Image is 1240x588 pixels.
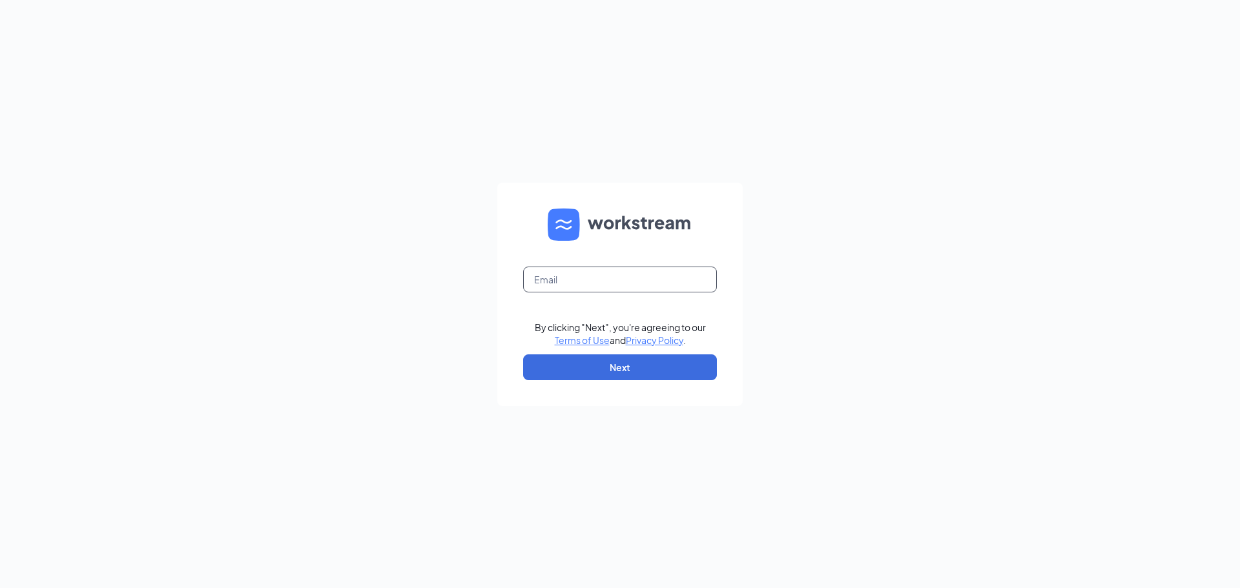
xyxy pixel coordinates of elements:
[523,354,717,380] button: Next
[626,334,683,346] a: Privacy Policy
[523,267,717,292] input: Email
[535,321,706,347] div: By clicking "Next", you're agreeing to our and .
[555,334,610,346] a: Terms of Use
[548,208,692,241] img: WS logo and Workstream text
